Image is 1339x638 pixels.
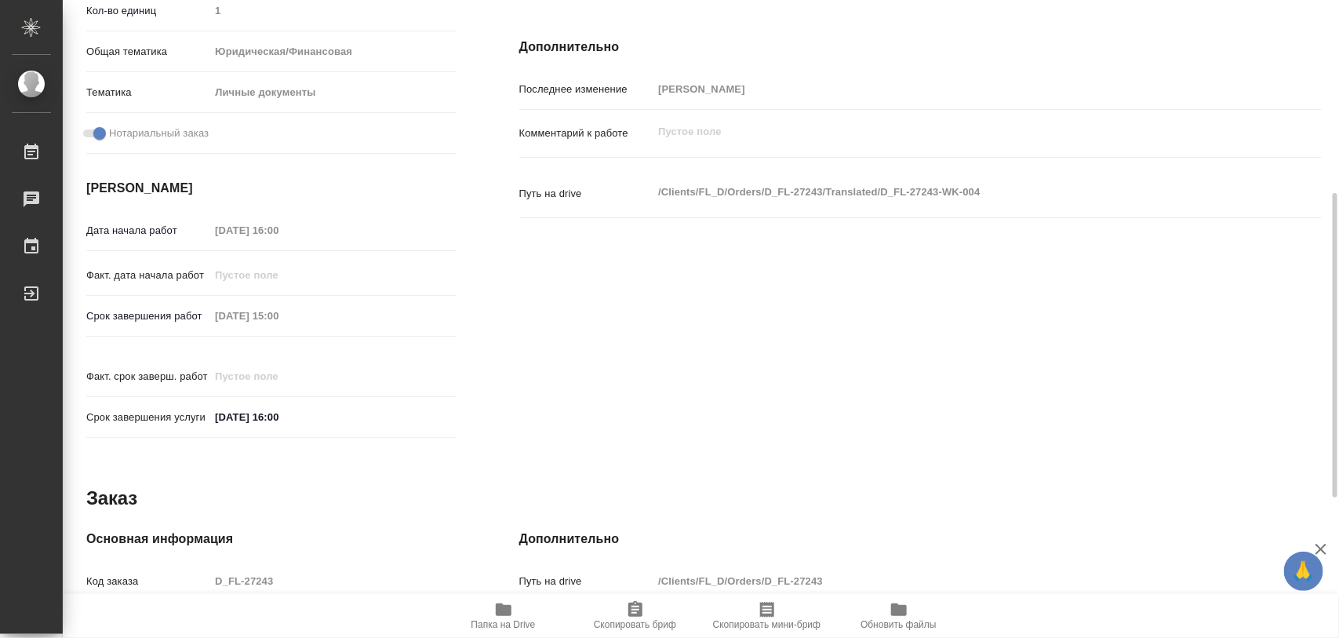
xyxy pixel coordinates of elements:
[86,223,209,239] p: Дата начала работ
[653,78,1254,100] input: Пустое поле
[519,530,1322,549] h4: Дополнительно
[86,308,209,324] p: Срок завершения работ
[86,410,209,425] p: Срок завершения услуги
[209,79,456,106] div: Личные документы
[86,3,209,19] p: Кол-во единиц
[653,179,1254,206] textarea: /Clients/FL_D/Orders/D_FL-27243/Translated/D_FL-27243-WK-004
[569,594,701,638] button: Скопировать бриф
[713,619,821,630] span: Скопировать мини-бриф
[519,186,653,202] p: Путь на drive
[209,264,347,286] input: Пустое поле
[833,594,965,638] button: Обновить файлы
[1290,555,1317,588] span: 🙏
[86,85,209,100] p: Тематика
[86,369,209,385] p: Факт. срок заверш. работ
[471,619,536,630] span: Папка на Drive
[86,268,209,283] p: Факт. дата начала работ
[209,304,347,327] input: Пустое поле
[594,619,676,630] span: Скопировать бриф
[209,365,347,388] input: Пустое поле
[519,574,653,589] p: Путь на drive
[1284,552,1323,591] button: 🙏
[86,44,209,60] p: Общая тематика
[86,179,457,198] h4: [PERSON_NAME]
[209,570,456,592] input: Пустое поле
[861,619,937,630] span: Обновить файлы
[701,594,833,638] button: Скопировать мини-бриф
[86,574,209,589] p: Код заказа
[86,486,137,511] h2: Заказ
[519,126,653,141] p: Комментарий к работе
[653,570,1254,592] input: Пустое поле
[109,126,209,141] span: Нотариальный заказ
[438,594,569,638] button: Папка на Drive
[209,38,456,65] div: Юридическая/Финансовая
[86,530,457,549] h4: Основная информация
[209,406,347,428] input: ✎ Введи что-нибудь
[209,219,347,242] input: Пустое поле
[519,82,653,97] p: Последнее изменение
[519,38,1322,57] h4: Дополнительно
